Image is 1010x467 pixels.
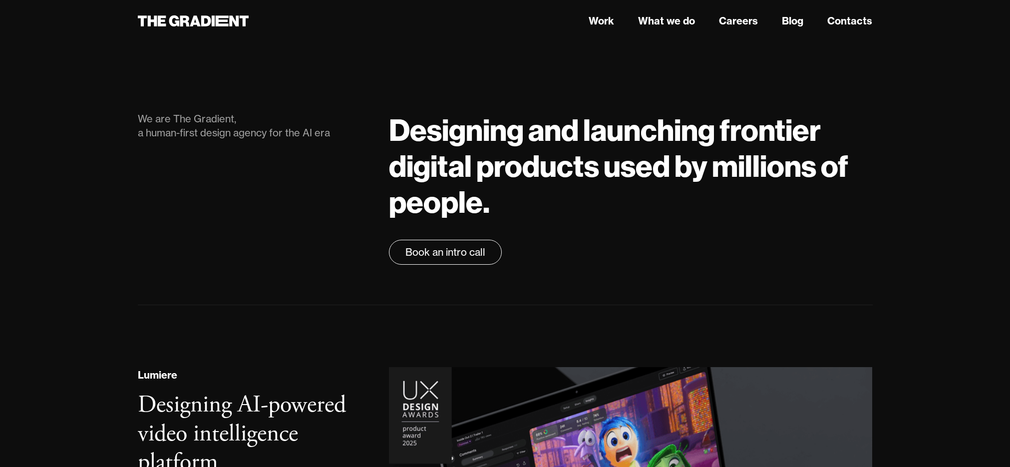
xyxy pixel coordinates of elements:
a: Book an intro call [389,240,502,265]
div: Lumiere [138,368,177,383]
a: Careers [719,13,758,28]
h1: Designing and launching frontier digital products used by millions of people. [389,112,872,220]
div: We are The Gradient, a human-first design agency for the AI era [138,112,369,140]
a: Work [589,13,614,28]
a: Contacts [827,13,872,28]
a: What we do [638,13,695,28]
a: Blog [782,13,803,28]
